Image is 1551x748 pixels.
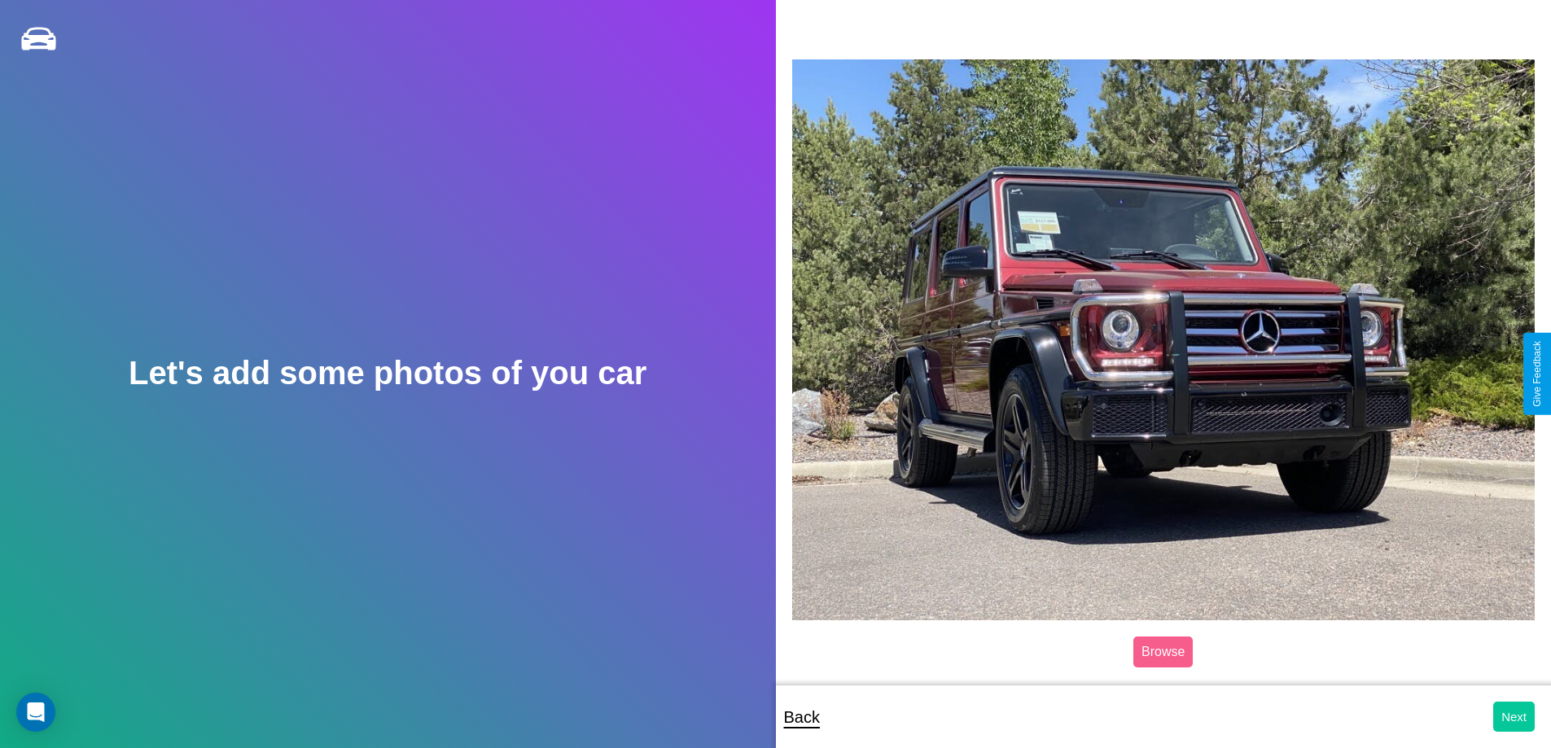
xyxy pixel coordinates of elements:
[792,59,1536,619] img: posted
[784,702,820,732] p: Back
[1493,702,1535,732] button: Next
[16,693,55,732] div: Open Intercom Messenger
[129,355,646,391] h2: Let's add some photos of you car
[1531,341,1543,407] div: Give Feedback
[1133,636,1193,667] label: Browse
